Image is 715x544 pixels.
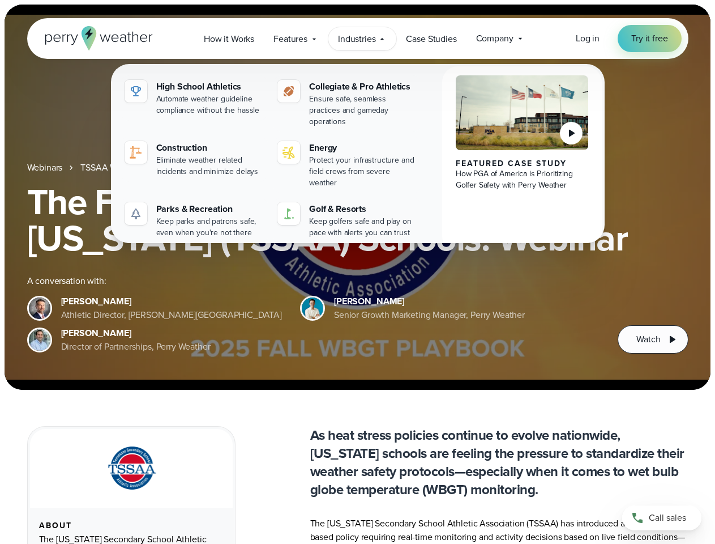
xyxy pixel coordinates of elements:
span: Industries [338,32,375,46]
div: Automate weather guideline compliance without the hassle [156,93,264,116]
div: Parks & Recreation [156,202,264,216]
img: Spencer Patton, Perry Weather [302,297,323,319]
a: How it Works [194,27,264,50]
div: Featured Case Study [456,159,589,168]
a: Webinars [27,161,63,175]
div: High School Athletics [156,80,264,93]
img: golf-iconV2.svg [282,207,296,220]
img: highschool-icon.svg [129,84,143,98]
img: PGA of America, Frisco Campus [456,75,589,150]
a: Log in [576,32,600,45]
img: TSSAA-Tennessee-Secondary-School-Athletic-Association.svg [93,443,169,494]
img: Brian Wyatt [29,297,50,319]
div: How PGA of America is Prioritizing Golfer Safety with Perry Weather [456,168,589,191]
span: Try it free [631,32,667,45]
img: construction perry weather [129,146,143,159]
img: parks-icon-grey.svg [129,207,143,220]
div: Eliminate weather related incidents and minimize delays [156,155,264,177]
p: As heat stress policies continue to evolve nationwide, [US_STATE] schools are feeling the pressur... [310,426,688,499]
button: Watch [618,325,688,354]
div: [PERSON_NAME] [61,295,282,308]
span: Call sales [649,511,686,525]
div: Ensure safe, seamless practices and gameday operations [309,93,417,127]
span: Watch [636,333,660,346]
div: Golf & Resorts [309,202,417,216]
div: Athletic Director, [PERSON_NAME][GEOGRAPHIC_DATA] [61,308,282,322]
img: proathletics-icon@2x-1.svg [282,84,296,98]
span: How it Works [204,32,254,46]
div: [PERSON_NAME] [334,295,525,308]
div: Construction [156,141,264,155]
div: About [39,521,224,530]
a: Energy Protect your infrastructure and field crews from severe weather [273,137,422,193]
div: Director of Partnerships, Perry Weather [61,340,211,354]
a: Collegiate & Pro Athletics Ensure safe, seamless practices and gameday operations [273,75,422,132]
div: [PERSON_NAME] [61,326,211,340]
a: Try it free [618,25,681,52]
div: Collegiate & Pro Athletics [309,80,417,93]
a: Parks & Recreation Keep parks and patrons safe, even when you're not there [120,198,269,243]
img: Jeff Wood [29,329,50,351]
a: construction perry weather Construction Eliminate weather related incidents and minimize delays [120,137,269,182]
span: Features [273,32,307,46]
a: TSSAA WBGT Fall Playbook [80,161,188,175]
a: Call sales [622,505,701,530]
img: energy-icon@2x-1.svg [282,146,296,159]
a: High School Athletics Automate weather guideline compliance without the hassle [120,75,269,121]
div: Keep parks and patrons safe, even when you're not there [156,216,264,239]
nav: Breadcrumb [27,161,688,175]
div: Energy [309,141,417,155]
div: Keep golfers safe and play on pace with alerts you can trust [309,216,417,239]
a: Case Studies [396,27,466,50]
div: Senior Growth Marketing Manager, Perry Weather [334,308,525,322]
div: Protect your infrastructure and field crews from severe weather [309,155,417,189]
h1: The Fall WBGT Playbook for [US_STATE] (TSSAA) Schools: Webinar [27,184,688,256]
a: Golf & Resorts Keep golfers safe and play on pace with alerts you can trust [273,198,422,243]
div: A conversation with: [27,274,600,288]
a: PGA of America, Frisco Campus Featured Case Study How PGA of America is Prioritizing Golfer Safet... [442,66,602,252]
span: Company [476,32,513,45]
span: Case Studies [406,32,456,46]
